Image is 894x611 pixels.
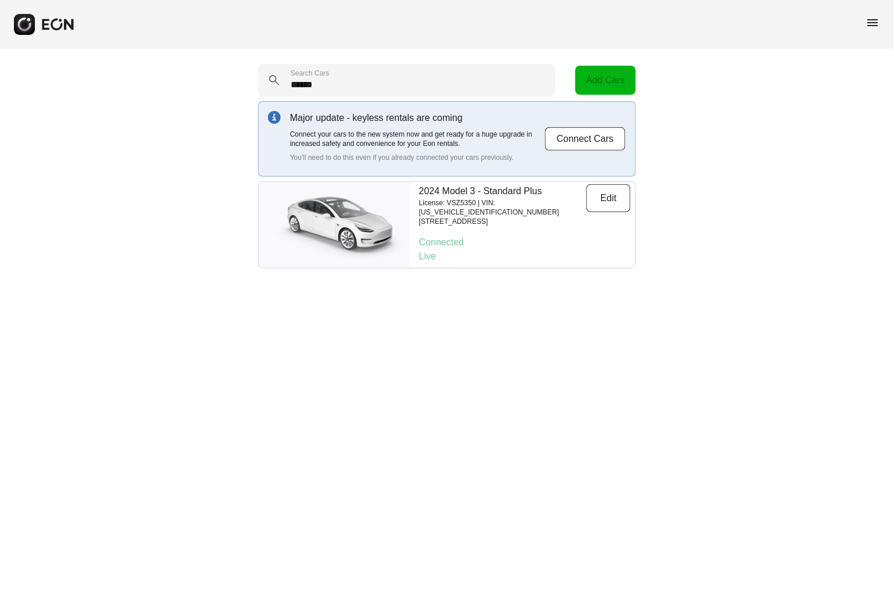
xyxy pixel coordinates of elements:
p: License: VSZ5350 | VIN: [US_VEHICLE_IDENTIFICATION_NUMBER] [419,198,587,217]
img: info [268,111,281,124]
p: 2024 Model 3 - Standard Plus [419,184,587,198]
p: Connect your cars to the new system now and get ready for a huge upgrade in increased safety and ... [290,130,545,148]
button: Connect Cars [545,127,626,151]
span: menu [866,16,880,30]
p: Connected [419,235,631,249]
p: Live [419,249,631,263]
p: [STREET_ADDRESS] [419,217,587,226]
button: Edit [587,184,631,212]
img: car [259,187,410,263]
p: You'll need to do this even if you already connected your cars previously. [290,153,545,162]
p: Major update - keyless rentals are coming [290,111,545,125]
label: Search Cars [291,69,330,78]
